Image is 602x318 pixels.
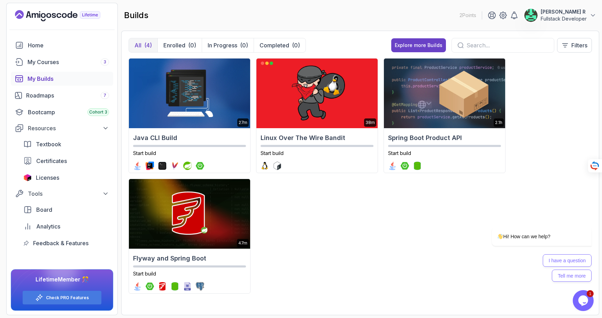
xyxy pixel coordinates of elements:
p: Filters [571,41,587,49]
p: 2 Points [460,12,476,19]
a: certificates [19,154,113,168]
a: Flyway and Spring Boot card47mFlyway and Spring BootStart buildjava logospring-boot logoflyway lo... [129,179,250,294]
img: Java CLI Build card [129,59,250,128]
button: In Progress(0) [202,38,254,52]
button: Explore more Builds [391,38,446,52]
p: [PERSON_NAME] R [541,8,587,15]
img: Flyway and Spring Boot card [129,179,250,249]
h2: Java CLI Build [133,133,246,143]
a: roadmaps [11,88,113,102]
span: Board [36,205,52,214]
a: feedback [19,236,113,250]
span: Feedback & Features [33,239,88,247]
a: Linux Over The Wire Bandit card38mLinux Over The Wire BanditStart buildlinux logobash logo [256,58,378,173]
div: Roadmaps [26,91,109,100]
a: analytics [19,219,113,233]
p: Enrolled [163,41,185,49]
img: java logo [133,162,141,170]
button: Resources [11,122,113,134]
p: 38m [365,120,375,125]
span: Start build [261,150,284,156]
img: linux logo [261,162,269,170]
div: Bootcamp [28,108,109,116]
button: Completed(0) [254,38,306,52]
button: Tools [11,187,113,200]
img: jetbrains icon [23,174,32,181]
a: board [19,203,113,217]
div: (4) [144,41,152,49]
h2: builds [124,10,148,21]
p: In Progress [208,41,237,49]
a: textbook [19,137,113,151]
img: java logo [133,282,141,290]
p: 2.1h [495,120,502,125]
img: postgres logo [196,282,204,290]
a: Spring Boot Product API card2.1hSpring Boot Product APIStart buildjava logospring-boot logospring... [384,58,505,173]
img: spring logo [183,162,192,170]
h2: Linux Over The Wire Bandit [261,133,373,143]
a: Landing page [15,10,116,21]
img: spring-boot logo [196,162,204,170]
a: courses [11,55,113,69]
img: sql logo [183,282,192,290]
p: 47m [238,240,247,246]
iframe: chat widget [573,290,595,311]
div: Home [28,41,109,49]
span: Cohort 3 [89,109,107,115]
img: Linux Over The Wire Bandit card [256,59,378,128]
p: Completed [260,41,289,49]
a: licenses [19,171,113,185]
button: Check PRO Features [22,290,102,305]
img: flyway logo [158,282,167,290]
div: My Builds [28,75,109,83]
a: Check PRO Features [46,295,89,301]
img: bash logo [273,162,281,170]
span: Start build [388,150,411,156]
span: Licenses [36,173,59,182]
button: Enrolled(0) [157,38,202,52]
a: builds [11,72,113,86]
div: Explore more Builds [395,42,442,49]
img: java logo [388,162,396,170]
span: Textbook [36,140,61,148]
img: terminal logo [158,162,167,170]
div: My Courses [28,58,109,66]
span: 3 [103,59,106,65]
h2: Flyway and Spring Boot [133,254,246,263]
input: Search... [466,41,548,49]
button: user profile image[PERSON_NAME] RFullstack Developer [524,8,596,22]
img: maven logo [171,162,179,170]
p: Fullstack Developer [541,15,587,22]
a: Java CLI Build card27mJava CLI BuildStart buildjava logointellij logoterminal logomaven logosprin... [129,58,250,173]
a: bootcamp [11,105,113,119]
div: (0) [292,41,300,49]
button: Filters [557,38,592,53]
a: home [11,38,113,52]
span: Start build [133,150,156,156]
img: spring-data-jpa logo [171,282,179,290]
span: Analytics [36,222,60,231]
div: (0) [188,41,196,49]
div: Resources [28,124,109,132]
h2: Spring Boot Product API [388,133,501,143]
img: Spring Boot Product API card [384,59,505,128]
img: spring-boot logo [401,162,409,170]
span: 7 [103,93,106,98]
img: spring-data-jpa logo [413,162,422,170]
p: All [134,41,141,49]
button: All(4) [129,38,157,52]
span: Start build [133,271,156,277]
p: 27m [239,120,247,125]
span: Certificates [36,157,67,165]
div: Tools [28,189,109,198]
img: user profile image [524,9,538,22]
img: intellij logo [146,162,154,170]
div: (0) [240,41,248,49]
iframe: chat widget [470,164,595,287]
